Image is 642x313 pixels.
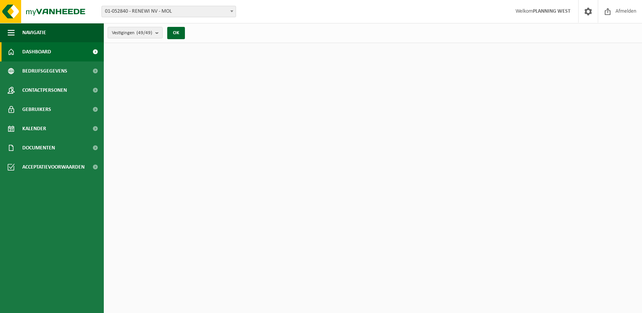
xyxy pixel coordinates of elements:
[22,23,46,42] span: Navigatie
[108,27,163,38] button: Vestigingen(49/49)
[167,27,185,39] button: OK
[22,81,67,100] span: Contactpersonen
[22,42,51,61] span: Dashboard
[22,119,46,138] span: Kalender
[533,8,570,14] strong: PLANNING WEST
[22,138,55,157] span: Documenten
[22,157,85,177] span: Acceptatievoorwaarden
[102,6,236,17] span: 01-052840 - RENEWI NV - MOL
[22,100,51,119] span: Gebruikers
[112,27,152,39] span: Vestigingen
[136,30,152,35] count: (49/49)
[22,61,67,81] span: Bedrijfsgegevens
